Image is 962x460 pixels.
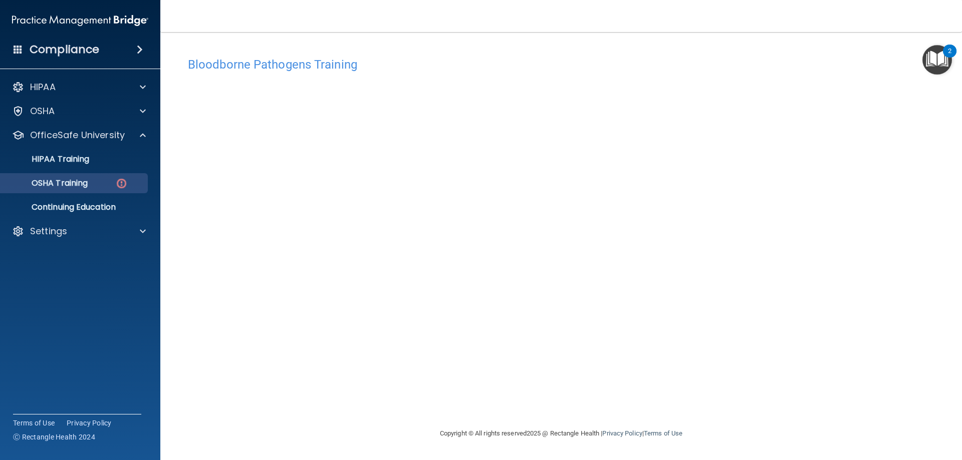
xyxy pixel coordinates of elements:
[12,81,146,93] a: HIPAA
[644,429,682,437] a: Terms of Use
[12,11,148,31] img: PMB logo
[7,178,88,188] p: OSHA Training
[922,45,952,75] button: Open Resource Center, 2 new notifications
[30,225,67,237] p: Settings
[188,77,934,384] iframe: bbp
[115,177,128,190] img: danger-circle.6113f641.png
[948,51,951,64] div: 2
[30,105,55,117] p: OSHA
[12,225,146,237] a: Settings
[30,129,125,141] p: OfficeSafe University
[30,81,56,93] p: HIPAA
[188,58,934,71] h4: Bloodborne Pathogens Training
[12,129,146,141] a: OfficeSafe University
[7,202,143,212] p: Continuing Education
[67,418,112,428] a: Privacy Policy
[7,154,89,164] p: HIPAA Training
[378,417,744,449] div: Copyright © All rights reserved 2025 @ Rectangle Health | |
[12,105,146,117] a: OSHA
[602,429,642,437] a: Privacy Policy
[13,432,95,442] span: Ⓒ Rectangle Health 2024
[30,43,99,57] h4: Compliance
[13,418,55,428] a: Terms of Use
